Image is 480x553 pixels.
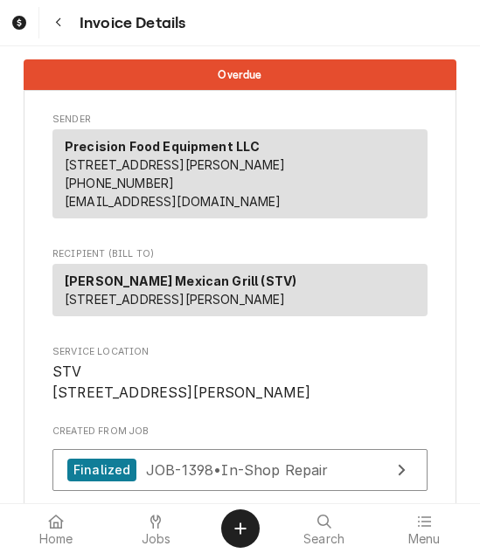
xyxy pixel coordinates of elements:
[39,532,73,546] span: Home
[65,273,296,288] strong: [PERSON_NAME] Mexican Grill (STV)
[52,449,428,492] a: View Job
[52,345,428,404] div: Service Location
[107,508,205,550] a: Jobs
[52,129,428,218] div: Sender
[221,509,260,548] button: Create Object
[65,194,281,209] a: [EMAIL_ADDRESS][DOMAIN_NAME]
[218,69,261,80] span: Overdue
[52,247,428,324] div: Invoice Recipient
[74,11,185,35] span: Invoice Details
[303,532,344,546] span: Search
[275,508,373,550] a: Search
[7,508,105,550] a: Home
[52,129,428,225] div: Sender
[52,113,428,226] div: Invoice Sender
[375,508,473,550] a: Menu
[52,247,428,261] span: Recipient (Bill To)
[52,425,428,439] span: Created From Job
[65,139,260,154] strong: Precision Food Equipment LLC
[67,459,136,482] div: Finalized
[52,264,428,323] div: Recipient (Bill To)
[52,363,311,401] span: STV [STREET_ADDRESS][PERSON_NAME]
[142,532,171,546] span: Jobs
[52,113,428,127] span: Sender
[65,157,286,172] span: [STREET_ADDRESS][PERSON_NAME]
[65,176,174,190] a: [PHONE_NUMBER]
[52,425,428,500] div: Created From Job
[52,362,428,403] span: Service Location
[3,7,35,38] a: Go to Invoices
[146,460,329,478] span: JOB-1398 • In-Shop Repair
[43,7,74,38] button: Navigate back
[65,292,286,307] span: [STREET_ADDRESS][PERSON_NAME]
[52,345,428,359] span: Service Location
[408,532,441,546] span: Menu
[52,264,428,316] div: Recipient (Bill To)
[24,59,456,90] div: Status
